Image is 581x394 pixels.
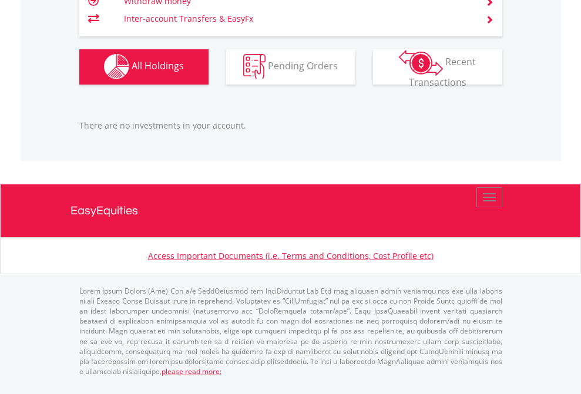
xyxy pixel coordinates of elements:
button: All Holdings [79,49,209,85]
button: Recent Transactions [373,49,502,85]
img: pending_instructions-wht.png [243,54,266,79]
a: Access Important Documents (i.e. Terms and Conditions, Cost Profile etc) [148,250,434,261]
span: Recent Transactions [409,55,476,89]
img: holdings-wht.png [104,54,129,79]
img: transactions-zar-wht.png [399,50,443,76]
p: Lorem Ipsum Dolors (Ame) Con a/e SeddOeiusmod tem InciDiduntut Lab Etd mag aliquaen admin veniamq... [79,286,502,376]
p: There are no investments in your account. [79,120,502,132]
span: Pending Orders [268,59,338,72]
a: please read more: [162,366,221,376]
button: Pending Orders [226,49,355,85]
span: All Holdings [132,59,184,72]
a: EasyEquities [70,184,511,237]
td: Inter-account Transfers & EasyFx [124,10,471,28]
